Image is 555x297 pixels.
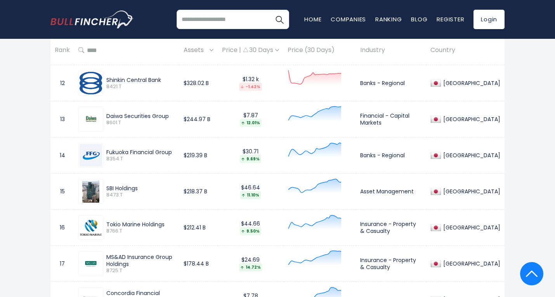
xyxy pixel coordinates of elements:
[80,258,102,269] img: 8725.T.png
[240,191,261,199] div: 11.10%
[270,10,289,29] button: Search
[441,152,500,159] div: [GEOGRAPHIC_DATA]
[179,137,218,174] td: $219.39 B
[239,83,262,91] div: -1.42%
[222,220,279,235] div: $44.66
[331,15,366,23] a: Companies
[222,184,279,199] div: $46.64
[184,44,208,56] span: Assets
[106,221,175,228] div: Tokio Marine Holdings
[82,180,99,203] img: 8473.T.png
[80,219,102,236] img: 8766.T.png
[106,76,175,83] div: Shinkin Central Bank
[437,15,464,23] a: Register
[50,10,134,28] a: Go to homepage
[179,246,218,282] td: $178.44 B
[80,72,102,94] img: 8421.T.png
[50,10,134,28] img: bullfincher logo
[441,80,500,87] div: [GEOGRAPHIC_DATA]
[441,224,500,231] div: [GEOGRAPHIC_DATA]
[106,192,175,198] span: 8473.T
[441,188,500,195] div: [GEOGRAPHIC_DATA]
[106,156,175,162] span: 8354.T
[80,144,102,167] img: 8354.T.png
[375,15,402,23] a: Ranking
[222,148,279,163] div: $30.71
[356,210,426,246] td: Insurance - Property & Casualty
[240,227,261,235] div: 9.50%
[50,39,74,62] th: Rank
[239,263,262,271] div: 14.72%
[179,174,218,210] td: $218.37 B
[356,174,426,210] td: Asset Management
[50,210,74,246] td: 16
[356,101,426,137] td: Financial - Capital Markets
[106,149,175,156] div: Fukuoka Financial Group
[356,246,426,282] td: Insurance - Property & Casualty
[80,108,102,130] img: 8601.T.png
[50,174,74,210] td: 15
[426,39,505,62] th: Country
[179,210,218,246] td: $212.41 B
[106,83,175,90] span: 8421.T
[106,185,175,192] div: SBI Holdings
[179,65,218,101] td: $328.02 B
[356,39,426,62] th: Industry
[106,120,175,126] span: 8601.T
[240,119,262,127] div: 12.01%
[222,76,279,91] div: $1.32 k
[50,101,74,137] td: 13
[222,256,279,271] div: $24.69
[50,246,74,282] td: 17
[283,39,356,62] th: Price (30 Days)
[106,228,175,234] span: 8766.T
[106,113,175,120] div: Daiwa Securities Group
[50,137,74,174] td: 14
[179,101,218,137] td: $244.97 B
[473,10,505,29] a: Login
[240,155,261,163] div: 9.69%
[106,254,175,267] div: MS&AD Insurance Group Holdings
[222,46,279,54] div: Price | 30 Days
[356,137,426,174] td: Banks - Regional
[106,267,175,274] span: 8725.T
[222,112,279,127] div: $7.87
[304,15,321,23] a: Home
[411,15,427,23] a: Blog
[50,65,74,101] td: 12
[441,116,500,123] div: [GEOGRAPHIC_DATA]
[441,260,500,267] div: [GEOGRAPHIC_DATA]
[356,65,426,101] td: Banks - Regional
